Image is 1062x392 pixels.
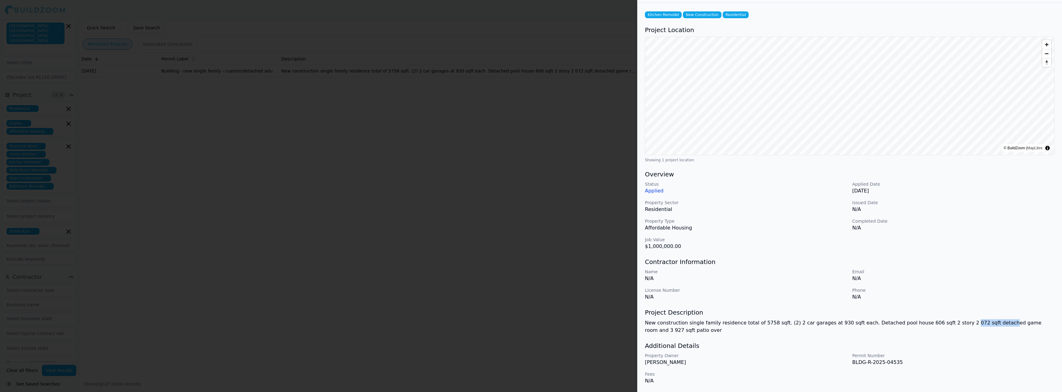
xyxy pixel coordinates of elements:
[723,11,749,18] span: Residential
[645,181,847,187] p: Status
[683,11,721,18] span: New Construction
[852,218,1055,224] p: Completed Date
[645,275,847,282] p: N/A
[852,293,1055,301] p: N/A
[852,269,1055,275] p: Email
[645,353,847,359] p: Property Owner
[645,200,847,206] p: Property Sector
[1042,40,1051,49] button: Zoom in
[852,287,1055,293] p: Phone
[852,224,1055,232] p: N/A
[645,359,847,366] p: [PERSON_NAME]
[852,200,1055,206] p: Issued Date
[645,377,847,385] p: N/A
[645,37,1054,155] canvas: Map
[645,237,847,243] p: Job Value
[645,341,1055,350] h3: Additional Details
[645,26,1055,34] h3: Project Location
[645,371,847,377] p: Fees
[1042,58,1051,67] button: Reset bearing to north
[645,11,682,18] span: Kitchen Remodel
[645,170,1055,179] h3: Overview
[645,308,1055,317] h3: Project Description
[645,293,847,301] p: N/A
[645,187,847,195] p: Applied
[645,224,847,232] p: Affordable Housing
[645,243,847,250] p: $1,000,000.00
[645,269,847,275] p: Name
[645,218,847,224] p: Property Type
[852,181,1055,187] p: Applied Date
[852,275,1055,282] p: N/A
[852,359,1055,366] p: BLDG-R-2025-04535
[852,353,1055,359] p: Permit Number
[645,287,847,293] p: License Number
[852,187,1055,195] p: [DATE]
[1027,146,1043,150] a: MapLibre
[1042,49,1051,58] button: Zoom out
[645,258,1055,266] h3: Contractor Information
[645,319,1055,334] p: New construction single family residence total of 5758 sqft. (2) 2 car garages at 930 sqft each. ...
[1004,145,1043,151] div: © BuildZoom |
[645,158,1055,163] div: Showing 1 project location
[852,206,1055,213] p: N/A
[1044,144,1051,152] summary: Toggle attribution
[645,206,847,213] p: Residential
